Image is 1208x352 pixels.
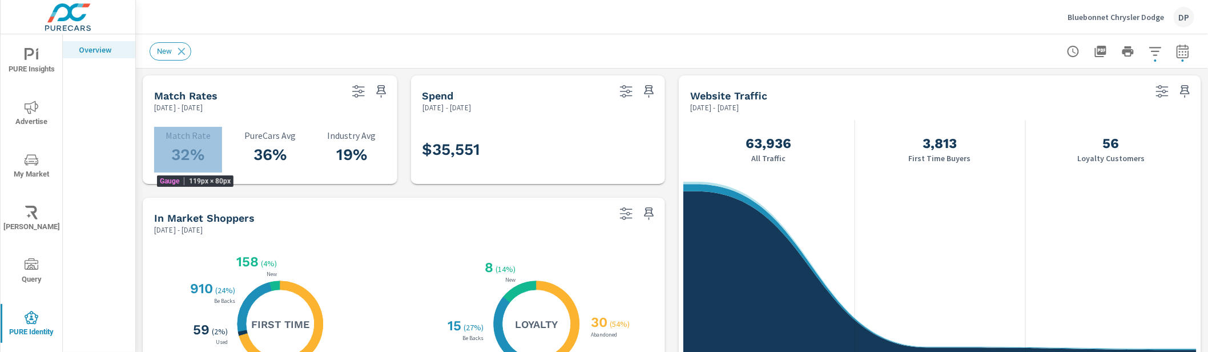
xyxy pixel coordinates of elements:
p: [DATE] - [DATE] [154,225,203,235]
button: "Export Report to PDF" [1089,40,1112,63]
h3: 15 [445,318,461,334]
p: [DATE] - [DATE] [690,102,739,113]
span: PURE Insights [4,48,59,76]
div: DP [1174,7,1194,27]
span: PURE Identity [4,311,59,339]
p: Used [214,339,230,345]
h3: 32% [154,145,222,165]
h3: 19% [317,145,385,165]
p: New [503,277,518,283]
h5: In Market Shoppers [154,212,255,224]
p: ( 2% ) [212,326,230,337]
button: Select Date Range [1171,40,1194,63]
p: ( 54% ) [610,319,632,329]
p: ( 24% ) [215,285,237,295]
p: Be Backs [460,335,486,341]
span: New [150,47,179,55]
p: PureCars Avg [236,130,304,141]
span: Save this to your personalized report [372,82,390,101]
p: ( 14% ) [496,264,518,274]
span: [PERSON_NAME] [4,206,59,234]
button: Apply Filters [1144,40,1167,63]
span: My Market [4,153,59,181]
span: Advertise [4,101,59,129]
h5: Match Rates [154,90,218,102]
p: New [264,271,279,277]
p: Industry Avg [317,130,385,141]
h3: 8 [482,259,493,275]
p: [DATE] - [DATE] [154,102,203,113]
span: Save this to your personalized report [1176,82,1194,101]
h3: 30 [589,314,607,330]
h5: Spend [422,90,454,102]
h3: 59 [191,322,210,338]
h5: Website Traffic [690,90,767,102]
h3: 910 [188,281,213,297]
h3: 158 [234,254,259,270]
p: ( 27% ) [464,322,486,333]
h5: First Time [251,318,309,331]
p: [DATE] - [DATE] [422,102,472,113]
p: ( 4% ) [261,258,279,269]
span: Save this to your personalized report [640,205,658,223]
p: Abandoned [589,332,619,338]
span: Query [4,258,59,286]
p: Match Rate [154,130,222,141]
span: Save this to your personalized report [640,82,658,101]
p: Overview [79,44,126,55]
button: Print Report [1117,40,1139,63]
h5: Loyalty [516,318,558,331]
h3: $35,551 [422,140,481,159]
p: Be Backs [212,298,237,304]
p: Bluebonnet Chrysler Dodge [1068,12,1165,22]
h3: 36% [236,145,304,165]
div: Overview [63,41,135,58]
div: New [150,42,191,61]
